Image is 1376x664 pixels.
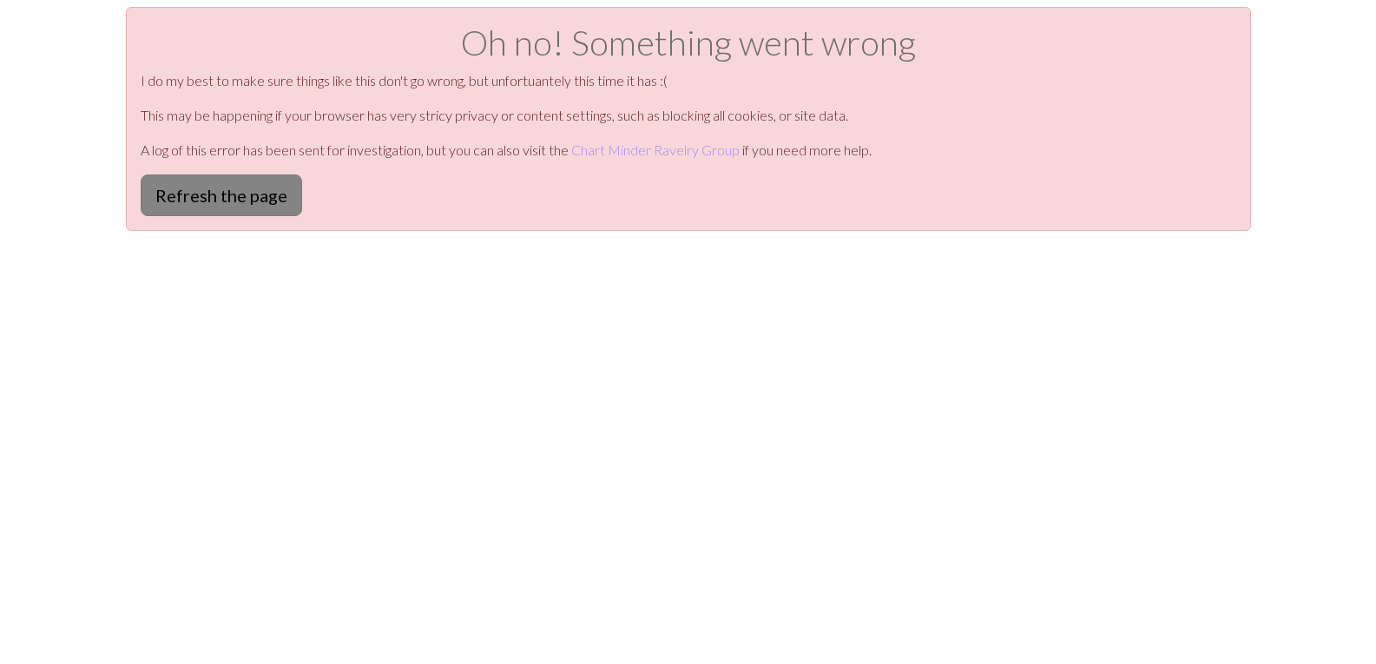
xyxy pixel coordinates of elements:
button: Refresh the page [141,174,302,216]
p: A log of this error has been sent for investigation, but you can also visit the if you need more ... [141,140,1236,161]
p: I do my best to make sure things like this don't go wrong, but unfortuantely this time it has :( [141,70,1236,91]
h1: Oh no! Something went wrong [141,22,1236,63]
a: Chart Minder Ravelry Group [571,141,740,158]
p: This may be happening if your browser has very stricy privacy or content settings, such as blocki... [141,105,1236,126]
